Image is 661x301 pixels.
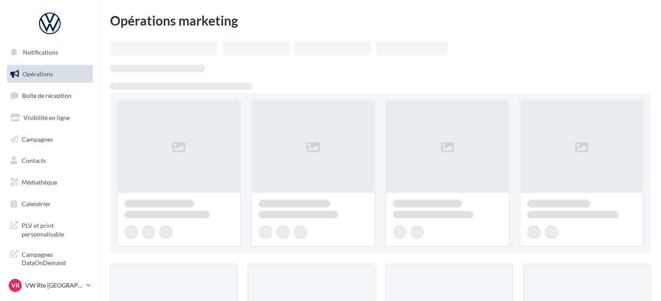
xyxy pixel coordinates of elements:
[22,157,46,164] span: Contacts
[23,114,70,121] span: Visibilité en ligne
[23,70,53,78] span: Opérations
[5,65,94,83] a: Opérations
[5,245,94,271] a: Campagnes DataOnDemand
[5,43,91,61] button: Notifications
[5,173,94,191] a: Médiathèque
[5,195,94,213] a: Calendrier
[25,281,83,290] p: VW Rte [GEOGRAPHIC_DATA]
[22,135,53,142] span: Campagnes
[22,200,51,207] span: Calendrier
[11,281,19,290] span: VR
[22,220,89,238] span: PLV et print personnalisable
[22,92,71,99] span: Boîte de réception
[23,49,58,56] span: Notifications
[5,130,94,149] a: Campagnes
[5,152,94,170] a: Contacts
[5,109,94,127] a: Visibilité en ligne
[22,249,89,267] span: Campagnes DataOnDemand
[110,14,651,27] div: Opérations marketing
[5,216,94,242] a: PLV et print personnalisable
[22,178,57,186] span: Médiathèque
[7,277,93,294] a: VR VW Rte [GEOGRAPHIC_DATA]
[5,86,94,105] a: Boîte de réception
